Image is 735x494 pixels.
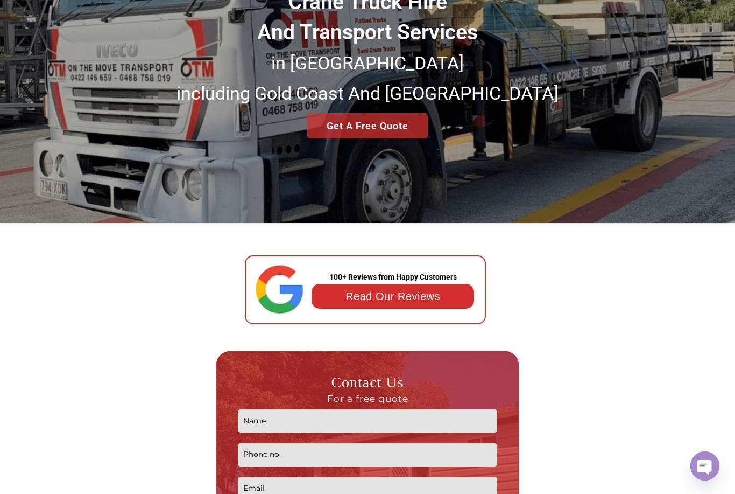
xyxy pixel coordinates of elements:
a: Read Our Reviews [345,290,440,302]
h3: Contact Us [238,373,497,404]
strong: 100+ Reviews from Happy Customers [329,273,457,281]
small: in [GEOGRAPHIC_DATA] including Gold Coast And [GEOGRAPHIC_DATA] [176,52,559,104]
input: Name [238,409,497,433]
input: Phone no. [238,443,497,467]
span: For a free quote [238,393,497,405]
a: Get A Free Quote [307,113,428,138]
